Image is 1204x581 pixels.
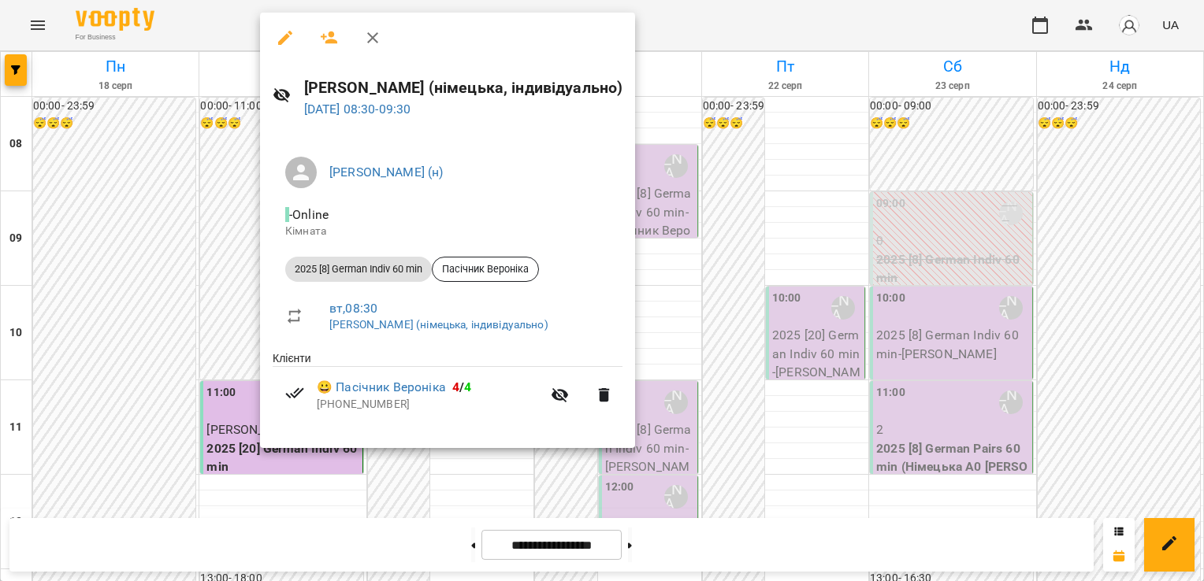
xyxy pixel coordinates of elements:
[285,207,332,222] span: - Online
[329,165,444,179] a: [PERSON_NAME] (н)
[464,379,471,394] span: 4
[285,224,610,239] p: Кімната
[452,379,471,394] b: /
[452,379,459,394] span: 4
[304,76,623,100] h6: [PERSON_NAME] (німецька, індивідуально)
[432,257,539,282] div: Пасічник Вероніка
[285,383,304,402] svg: Візит сплачено
[317,397,541,413] p: [PHONE_NUMBER]
[329,318,548,331] a: [PERSON_NAME] (німецька, індивідуально)
[433,262,538,276] span: Пасічник Вероніка
[285,262,432,276] span: 2025 [8] German Indiv 60 min
[317,378,446,397] a: 😀 Пасічник Вероніка
[304,102,411,117] a: [DATE] 08:30-09:30
[329,301,377,316] a: вт , 08:30
[273,350,622,429] ul: Клієнти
